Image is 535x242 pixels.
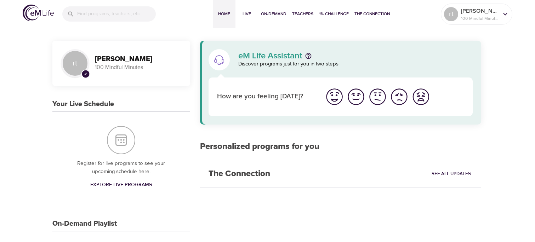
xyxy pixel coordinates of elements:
[95,55,182,63] h3: [PERSON_NAME]
[432,170,471,178] span: See All Updates
[200,160,279,188] h2: The Connection
[461,15,499,22] p: 100 Mindful Minutes
[67,160,176,175] p: Register for live programs to see your upcoming schedule here.
[354,10,390,18] span: The Connection
[52,100,114,108] h3: Your Live Schedule
[238,52,302,60] p: eM Life Assistant
[216,10,233,18] span: Home
[107,126,135,154] img: Your Live Schedule
[77,6,156,22] input: Find programs, teachers, etc...
[61,49,89,77] div: rt
[200,142,482,152] h2: Personalized programs for you
[411,87,431,106] img: worst
[90,180,152,189] span: Explore Live Programs
[444,7,458,21] div: rt
[345,86,367,108] button: I'm feeling good
[346,87,366,106] img: good
[214,54,225,65] img: eM Life Assistant
[23,5,54,21] img: logo
[238,10,255,18] span: Live
[87,178,155,191] a: Explore Live Programs
[325,87,344,106] img: great
[388,86,410,108] button: I'm feeling bad
[461,7,499,15] p: [PERSON_NAME]
[319,10,349,18] span: 1% Challenge
[368,87,387,106] img: ok
[261,10,286,18] span: On-Demand
[367,86,388,108] button: I'm feeling ok
[324,86,345,108] button: I'm feeling great
[217,92,315,102] p: How are you feeling [DATE]?
[95,63,182,71] p: 100 Mindful Minutes
[430,168,473,179] a: See All Updates
[292,10,313,18] span: Teachers
[389,87,409,106] img: bad
[410,86,432,108] button: I'm feeling worst
[52,220,117,228] h3: On-Demand Playlist
[238,60,473,68] p: Discover programs just for you in two steps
